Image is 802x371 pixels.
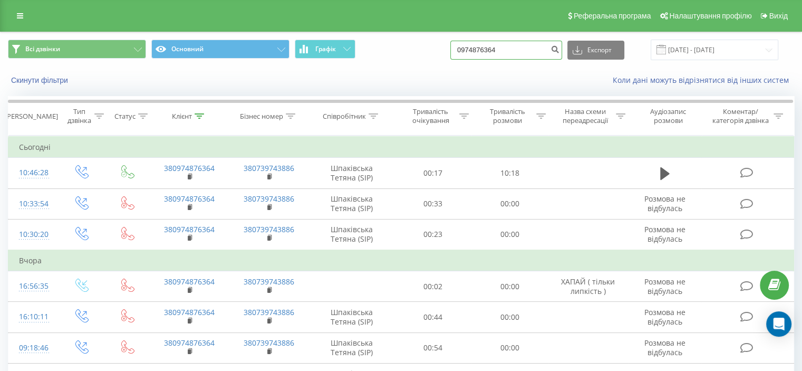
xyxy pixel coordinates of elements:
[19,194,47,214] div: 10:33:54
[567,41,624,60] button: Експорт
[548,271,627,302] td: ХАПАЙ ( тільки липкість )
[164,277,215,287] a: 380974876364
[8,40,146,59] button: Всі дзвінки
[309,302,395,332] td: Шпаківська Тетяна (SIP)
[644,194,685,213] span: Розмова не відбулась
[19,276,47,297] div: 16:56:35
[8,75,73,85] button: Скинути фільтри
[644,338,685,357] span: Розмова не відбулась
[8,250,794,271] td: Вчора
[19,338,47,358] div: 09:18:46
[244,224,294,234] a: 380739743886
[164,194,215,204] a: 380974876364
[244,194,294,204] a: 380739743886
[323,112,366,121] div: Співробітник
[66,107,91,125] div: Тип дзвінка
[644,224,685,244] span: Розмова не відбулась
[471,302,548,332] td: 00:00
[395,219,471,250] td: 00:23
[5,112,58,121] div: [PERSON_NAME]
[558,107,613,125] div: Назва схеми переадресації
[395,332,471,363] td: 00:54
[309,188,395,219] td: Шпаківська Тетяна (SIP)
[395,302,471,332] td: 00:44
[309,219,395,250] td: Шпаківська Тетяна (SIP)
[244,277,294,287] a: 380739743886
[19,163,47,183] div: 10:46:28
[395,188,471,219] td: 00:33
[164,338,215,348] a: 380974876364
[309,332,395,363] td: Шпаківська Тетяна (SIP)
[471,332,548,363] td: 00:00
[769,12,788,20] span: Вихід
[164,307,215,317] a: 380974876364
[244,163,294,173] a: 380739743886
[644,307,685,327] span: Розмова не відбулась
[637,107,699,125] div: Аудіозапис розмови
[766,311,791,337] div: Open Intercom Messenger
[574,12,651,20] span: Реферальна програма
[395,271,471,302] td: 00:02
[8,137,794,158] td: Сьогодні
[240,112,283,121] div: Бізнес номер
[644,277,685,296] span: Розмова не відбулась
[172,112,192,121] div: Клієнт
[471,219,548,250] td: 00:00
[244,307,294,317] a: 380739743886
[164,163,215,173] a: 380974876364
[669,12,751,20] span: Налаштування профілю
[25,45,60,53] span: Всі дзвінки
[471,158,548,188] td: 10:18
[613,75,794,85] a: Коли дані можуть відрізнятися вiд інших систем
[709,107,771,125] div: Коментар/категорія дзвінка
[404,107,457,125] div: Тривалість очікування
[164,224,215,234] a: 380974876364
[295,40,355,59] button: Графік
[471,271,548,302] td: 00:00
[19,307,47,327] div: 16:10:11
[244,338,294,348] a: 380739743886
[19,224,47,245] div: 10:30:20
[315,45,336,53] span: Графік
[114,112,136,121] div: Статус
[309,158,395,188] td: Шпаківська Тетяна (SIP)
[395,158,471,188] td: 00:17
[151,40,289,59] button: Основний
[450,41,562,60] input: Пошук за номером
[471,188,548,219] td: 00:00
[481,107,534,125] div: Тривалість розмови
